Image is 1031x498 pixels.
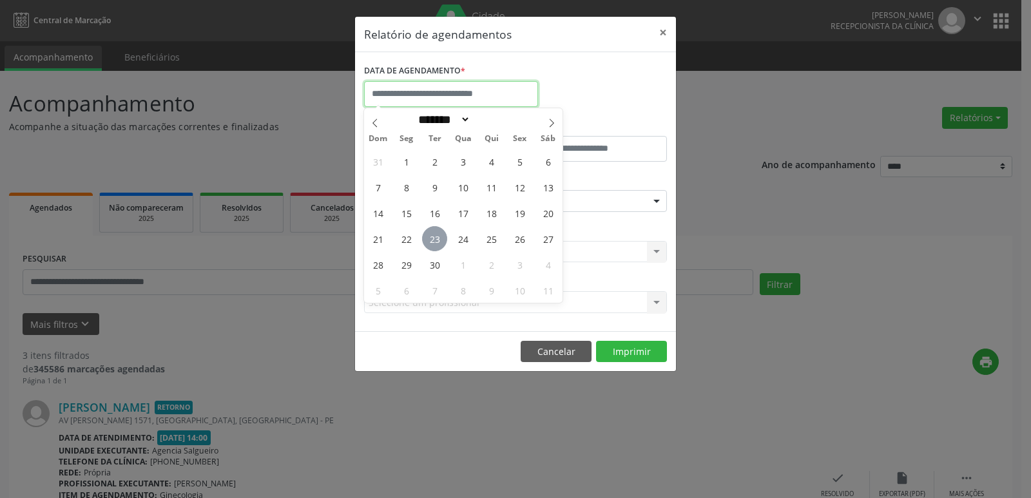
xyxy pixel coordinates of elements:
[507,200,532,225] span: Setembro 19, 2025
[479,175,504,200] span: Setembro 11, 2025
[449,135,477,143] span: Qua
[521,341,592,363] button: Cancelar
[422,149,447,174] span: Setembro 2, 2025
[450,175,476,200] span: Setembro 10, 2025
[535,200,561,225] span: Setembro 20, 2025
[507,226,532,251] span: Setembro 26, 2025
[394,278,419,303] span: Outubro 6, 2025
[450,200,476,225] span: Setembro 17, 2025
[421,135,449,143] span: Ter
[479,149,504,174] span: Setembro 4, 2025
[506,135,534,143] span: Sex
[364,61,465,81] label: DATA DE AGENDAMENTO
[365,278,390,303] span: Outubro 5, 2025
[394,149,419,174] span: Setembro 1, 2025
[507,252,532,277] span: Outubro 3, 2025
[364,26,512,43] h5: Relatório de agendamentos
[596,341,667,363] button: Imprimir
[479,200,504,225] span: Setembro 18, 2025
[535,278,561,303] span: Outubro 11, 2025
[650,17,676,48] button: Close
[535,252,561,277] span: Outubro 4, 2025
[479,252,504,277] span: Outubro 2, 2025
[365,175,390,200] span: Setembro 7, 2025
[394,226,419,251] span: Setembro 22, 2025
[535,226,561,251] span: Setembro 27, 2025
[519,116,667,136] label: ATÉ
[507,175,532,200] span: Setembro 12, 2025
[365,252,390,277] span: Setembro 28, 2025
[365,149,390,174] span: Agosto 31, 2025
[535,175,561,200] span: Setembro 13, 2025
[450,278,476,303] span: Outubro 8, 2025
[535,149,561,174] span: Setembro 6, 2025
[394,252,419,277] span: Setembro 29, 2025
[422,252,447,277] span: Setembro 30, 2025
[422,278,447,303] span: Outubro 7, 2025
[365,226,390,251] span: Setembro 21, 2025
[450,252,476,277] span: Outubro 1, 2025
[479,226,504,251] span: Setembro 25, 2025
[422,200,447,225] span: Setembro 16, 2025
[414,113,470,126] select: Month
[394,175,419,200] span: Setembro 8, 2025
[392,135,421,143] span: Seg
[422,175,447,200] span: Setembro 9, 2025
[422,226,447,251] span: Setembro 23, 2025
[477,135,506,143] span: Qui
[479,278,504,303] span: Outubro 9, 2025
[507,149,532,174] span: Setembro 5, 2025
[365,200,390,225] span: Setembro 14, 2025
[450,149,476,174] span: Setembro 3, 2025
[534,135,563,143] span: Sáb
[364,135,392,143] span: Dom
[470,113,513,126] input: Year
[394,200,419,225] span: Setembro 15, 2025
[450,226,476,251] span: Setembro 24, 2025
[507,278,532,303] span: Outubro 10, 2025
